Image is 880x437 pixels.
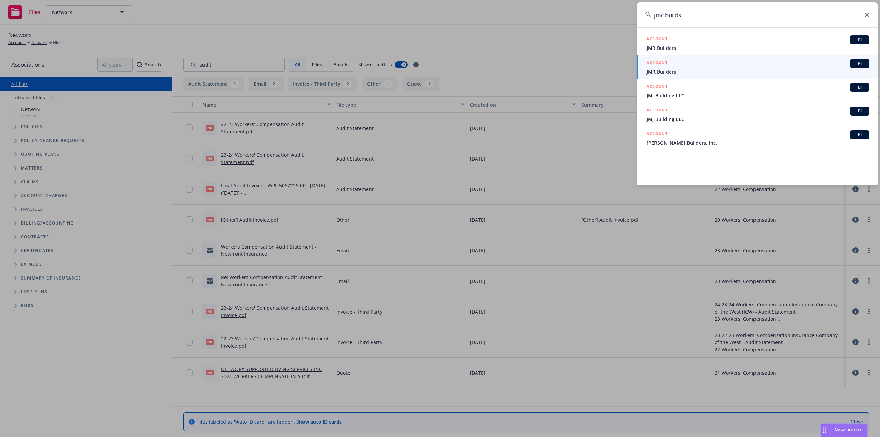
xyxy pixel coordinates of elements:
[647,139,869,146] span: [PERSON_NAME] Builders, Inc.
[853,61,867,67] span: BI
[647,68,869,75] span: JMR Builders
[637,79,878,103] a: ACCOUNTBIJMJ Building LLC
[647,130,668,139] h5: ACCOUNT
[821,424,829,437] div: Drag to move
[647,83,668,91] h5: ACCOUNT
[637,127,878,150] a: ACCOUNTBI[PERSON_NAME] Builders, Inc.
[637,32,878,55] a: ACCOUNTBIJMR Builders
[853,84,867,90] span: BI
[637,103,878,127] a: ACCOUNTBIJMJ Building LLC
[647,107,668,115] h5: ACCOUNT
[647,35,668,44] h5: ACCOUNT
[637,2,878,27] input: Search...
[647,59,668,67] h5: ACCOUNT
[853,37,867,43] span: BI
[647,44,869,52] span: JMR Builders
[853,132,867,138] span: BI
[820,423,868,437] button: Nova Assist
[647,116,869,123] span: JMJ Building LLC
[835,427,862,433] span: Nova Assist
[853,108,867,114] span: BI
[647,92,869,99] span: JMJ Building LLC
[637,55,878,79] a: ACCOUNTBIJMR Builders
